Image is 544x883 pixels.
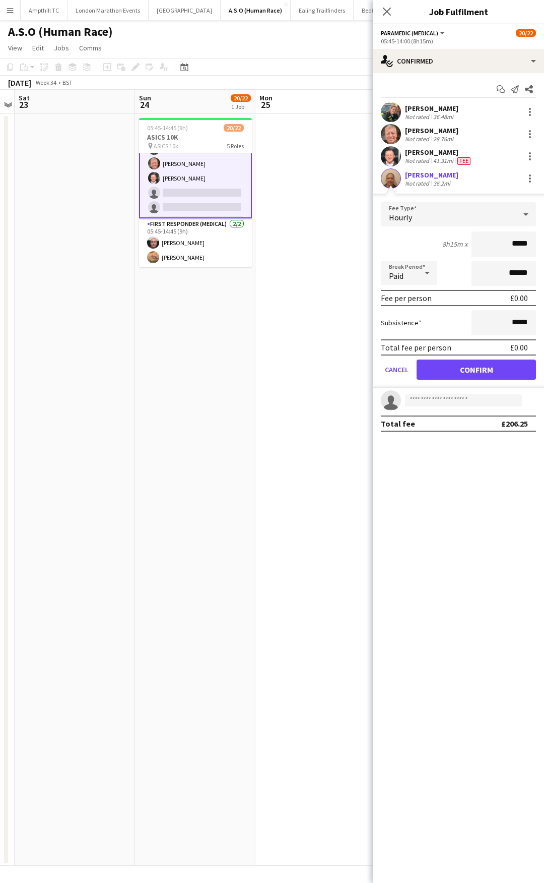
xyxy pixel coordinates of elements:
[17,99,30,110] span: 23
[516,29,536,37] span: 20/22
[154,142,178,150] span: ASICS 10k
[457,157,470,165] span: Fee
[405,135,431,143] div: Not rated
[139,218,252,267] app-card-role: First Responder (Medical)2/205:45-14:45 (9h)[PERSON_NAME][PERSON_NAME]
[8,43,22,52] span: View
[431,180,452,187] div: 36.2mi
[431,135,455,143] div: 28.76mi
[139,133,252,142] h3: ASICS 10K
[231,103,250,110] div: 1 Job
[147,124,188,132] span: 05:45-14:45 (9h)
[417,360,536,380] button: Confirm
[67,1,149,20] button: London Marathon Events
[501,419,528,429] div: £206.25
[510,293,528,303] div: £0.00
[381,318,422,327] label: Subsistence
[354,1,405,20] button: Bedford Blues
[62,79,73,86] div: BST
[75,41,106,54] a: Comms
[21,1,67,20] button: Ampthill TC
[455,157,472,165] div: Crew has different fees then in role
[50,41,73,54] a: Jobs
[138,99,151,110] span: 24
[373,5,544,18] h3: Job Fulfilment
[227,142,244,150] span: 5 Roles
[139,93,151,102] span: Sun
[405,126,458,135] div: [PERSON_NAME]
[8,78,31,88] div: [DATE]
[381,29,438,37] span: Paramedic (Medical)
[405,157,431,165] div: Not rated
[381,37,536,45] div: 05:45-14:00 (8h15m)
[139,124,252,218] app-card-role: Paramedic (Medical)1A3/505:45-14:00 (8h15m)[PERSON_NAME][PERSON_NAME][PERSON_NAME]
[389,271,403,281] span: Paid
[259,93,273,102] span: Mon
[4,41,26,54] a: View
[373,49,544,73] div: Confirmed
[32,43,44,52] span: Edit
[405,170,458,180] div: [PERSON_NAME]
[33,79,58,86] span: Week 34
[28,41,48,54] a: Edit
[54,43,69,52] span: Jobs
[381,293,432,303] div: Fee per person
[405,180,431,187] div: Not rated
[381,29,446,37] button: Paramedic (Medical)
[442,240,467,249] div: 8h15m x
[221,1,291,20] button: A.S.O (Human Race)
[405,148,472,157] div: [PERSON_NAME]
[381,419,415,429] div: Total fee
[231,94,251,102] span: 20/22
[258,99,273,110] span: 25
[405,113,431,121] div: Not rated
[291,1,354,20] button: Ealing Trailfinders
[405,104,458,113] div: [PERSON_NAME]
[389,212,412,222] span: Hourly
[79,43,102,52] span: Comms
[510,342,528,352] div: £0.00
[381,342,451,352] div: Total fee per person
[19,93,30,102] span: Sat
[381,360,413,380] button: Cancel
[139,118,252,267] app-job-card: 05:45-14:45 (9h)20/22ASICS 10K ASICS 10k5 RolesParamedic (Medical)1A3/505:45-14:00 (8h15m)[PERSON...
[224,124,244,132] span: 20/22
[8,24,113,39] h1: A.S.O (Human Race)
[149,1,221,20] button: [GEOGRAPHIC_DATA]
[431,113,455,121] div: 36.48mi
[431,157,455,165] div: 41.31mi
